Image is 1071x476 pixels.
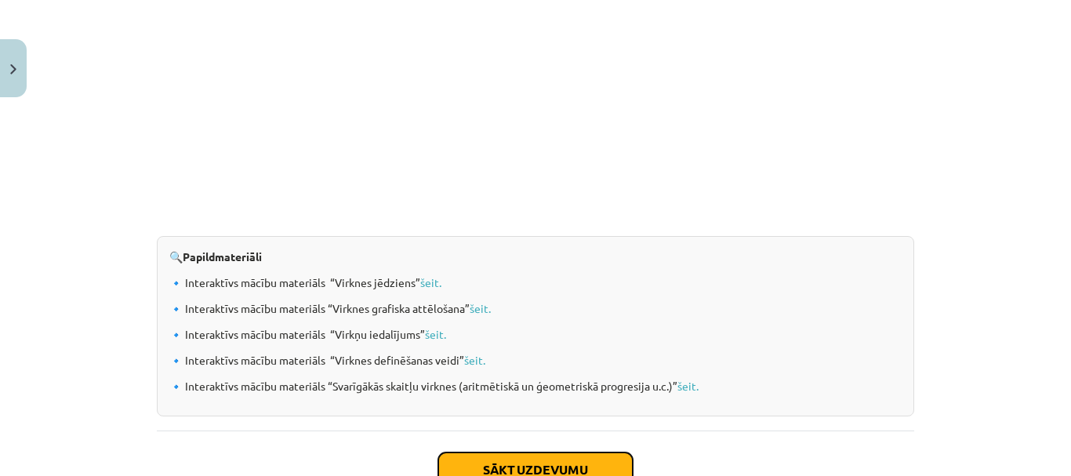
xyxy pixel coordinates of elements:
p: 🔍 [169,249,902,265]
a: šeit. [464,353,485,367]
img: icon-close-lesson-0947bae3869378f0d4975bcd49f059093ad1ed9edebbc8119c70593378902aed.svg [10,64,16,74]
p: 🔹 Interaktīvs mācību materiāls “Virkņu iedalījums” [169,326,902,343]
a: šeit. [470,301,491,315]
p: 🔹 Interaktīvs mācību materiāls “Virknes jēdziens” [169,274,902,291]
b: Papildmateriāli [183,249,262,263]
a: šeit. [425,327,446,341]
p: 🔹 Interaktīvs mācību materiāls “Svarīgākās skaitļu virknes (aritmētiskā un ģeometriskā progresija... [169,378,902,394]
p: 🔹 Interaktīvs mācību materiāls “Virknes grafiska attēlošana” [169,300,902,317]
a: šeit. [420,275,441,289]
a: šeit. [677,379,699,393]
p: 🔹 Interaktīvs mācību materiāls “Virknes definēšanas veidi” [169,352,902,369]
